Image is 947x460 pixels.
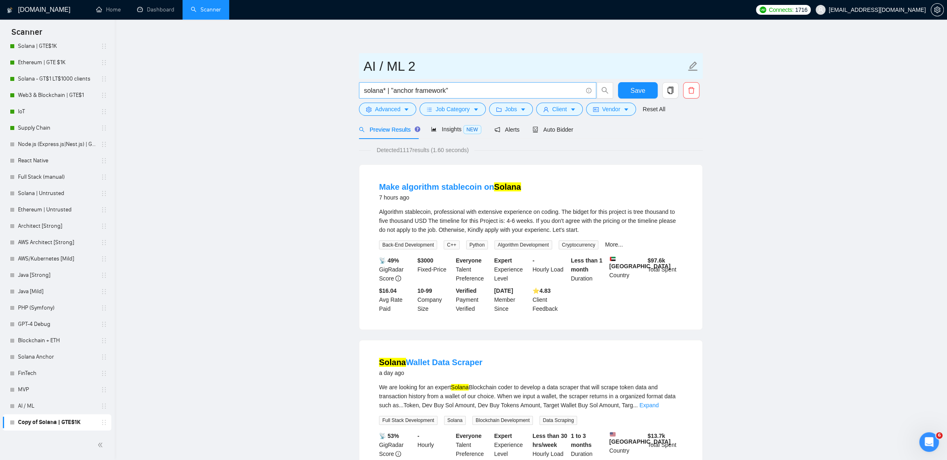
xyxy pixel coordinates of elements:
div: We are looking for an expert Blockchain coder to develop a data scraper that will scrape token da... [379,383,683,410]
a: Java [Mild] [18,283,96,300]
span: holder [101,305,107,311]
span: Detected 1117 results (1.60 seconds) [371,146,474,155]
button: search [597,82,613,99]
mark: Solana [451,384,469,390]
span: user [818,7,823,13]
span: Preview Results [359,126,418,133]
span: Job Category [435,105,469,114]
span: holder [101,59,107,66]
span: Python [466,240,488,249]
button: settingAdvancedcaret-down [359,103,416,116]
div: Algorithm stablecoin, professional with extensive experience on coding. The bidget for this proje... [379,207,683,234]
a: searchScanner [191,6,221,13]
a: SolanaWallet Data Scraper [379,358,483,367]
span: holder [101,403,107,409]
b: [DATE] [494,287,513,294]
div: GigRadar Score [377,256,416,283]
b: Verified [456,287,477,294]
a: setting [931,7,944,13]
span: notification [494,127,500,132]
a: Java [Strong] [18,267,96,283]
a: Blockchain + ETH [18,332,96,349]
a: AI / ML [18,398,96,414]
a: AWS/Kubernetes [Mild] [18,251,96,267]
b: 1 to 3 months [571,433,592,448]
a: Web3 & Blockchain | GTE$1 [18,87,96,103]
span: Scanner [5,26,49,43]
span: info-circle [586,88,591,93]
a: MVP [18,381,96,398]
div: Tooltip anchor [414,126,421,133]
span: caret-down [520,106,526,112]
span: Client [552,105,567,114]
a: AWS Architect [Strong] [18,234,96,251]
span: holder [101,256,107,262]
b: Expert [494,257,512,264]
div: Talent Preference [454,431,493,458]
input: Scanner name... [363,56,686,76]
b: 📡 49% [379,257,399,264]
span: search [597,87,613,94]
a: Full Stack (manual) [18,169,96,185]
span: Data Scraping [539,416,577,425]
span: holder [101,272,107,278]
mark: Solana [494,182,521,191]
div: Total Spent [646,431,684,458]
span: holder [101,174,107,180]
b: - [532,257,534,264]
span: caret-down [473,106,479,112]
div: Client Feedback [531,286,569,313]
span: holder [101,206,107,213]
span: idcard [593,106,599,112]
span: search [359,127,365,132]
a: React Native [18,153,96,169]
span: C++ [444,240,460,249]
span: Advanced [375,105,400,114]
b: 10-99 [417,287,432,294]
button: userClientcaret-down [536,103,583,116]
span: setting [931,7,943,13]
span: Insights [431,126,481,132]
span: Blockchain Development [472,416,533,425]
div: Hourly [416,431,454,458]
span: edit [688,61,698,72]
b: [GEOGRAPHIC_DATA] [609,431,671,445]
div: Country [608,431,646,458]
a: Solana | GTE$1K [18,38,96,54]
span: holder [101,321,107,328]
span: Connects: [769,5,793,14]
span: Auto Bidder [532,126,573,133]
span: holder [101,288,107,295]
span: copy [663,87,678,94]
span: holder [101,157,107,164]
b: $ 97.6k [647,257,665,264]
span: bars [426,106,432,112]
div: Country [608,256,646,283]
span: holder [101,141,107,148]
div: Talent Preference [454,256,493,283]
span: Back-End Development [379,240,437,249]
div: Duration [569,431,608,458]
div: Total Spent [646,256,684,283]
span: Full Stack Development [379,416,437,425]
div: 7 hours ago [379,193,521,202]
b: Everyone [456,433,482,439]
span: holder [101,125,107,131]
img: 🇺🇸 [610,431,616,437]
button: copy [662,82,679,99]
a: More... [605,241,623,248]
div: Hourly Load [531,431,569,458]
span: holder [101,108,107,115]
div: Fixed-Price [416,256,454,283]
a: Make algorithm stablecoin onSolana [379,182,521,191]
img: upwork-logo.png [760,7,766,13]
a: IoT [18,103,96,120]
b: Less than 1 month [571,257,602,273]
a: Reset All [643,105,665,114]
div: Experience Level [492,256,531,283]
li: My Scanners [3,19,111,431]
span: holder [101,239,107,246]
span: holder [101,370,107,377]
span: user [543,106,549,112]
span: NEW [463,125,481,134]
